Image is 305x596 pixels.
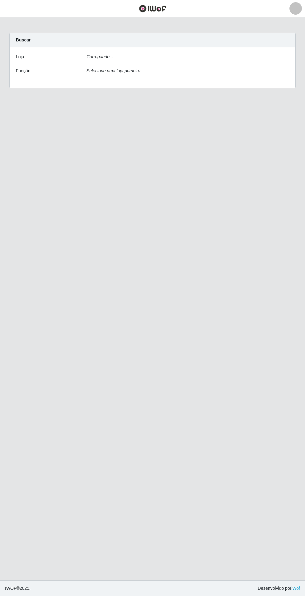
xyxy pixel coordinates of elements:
[87,54,113,59] i: Carregando...
[87,68,144,73] i: Selecione uma loja primeiro...
[291,586,300,591] a: iWof
[16,68,30,74] label: Função
[139,5,167,12] img: CoreUI Logo
[5,585,30,592] span: © 2025 .
[16,54,24,60] label: Loja
[258,585,300,592] span: Desenvolvido por
[5,586,16,591] span: IWOF
[16,37,30,42] strong: Buscar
